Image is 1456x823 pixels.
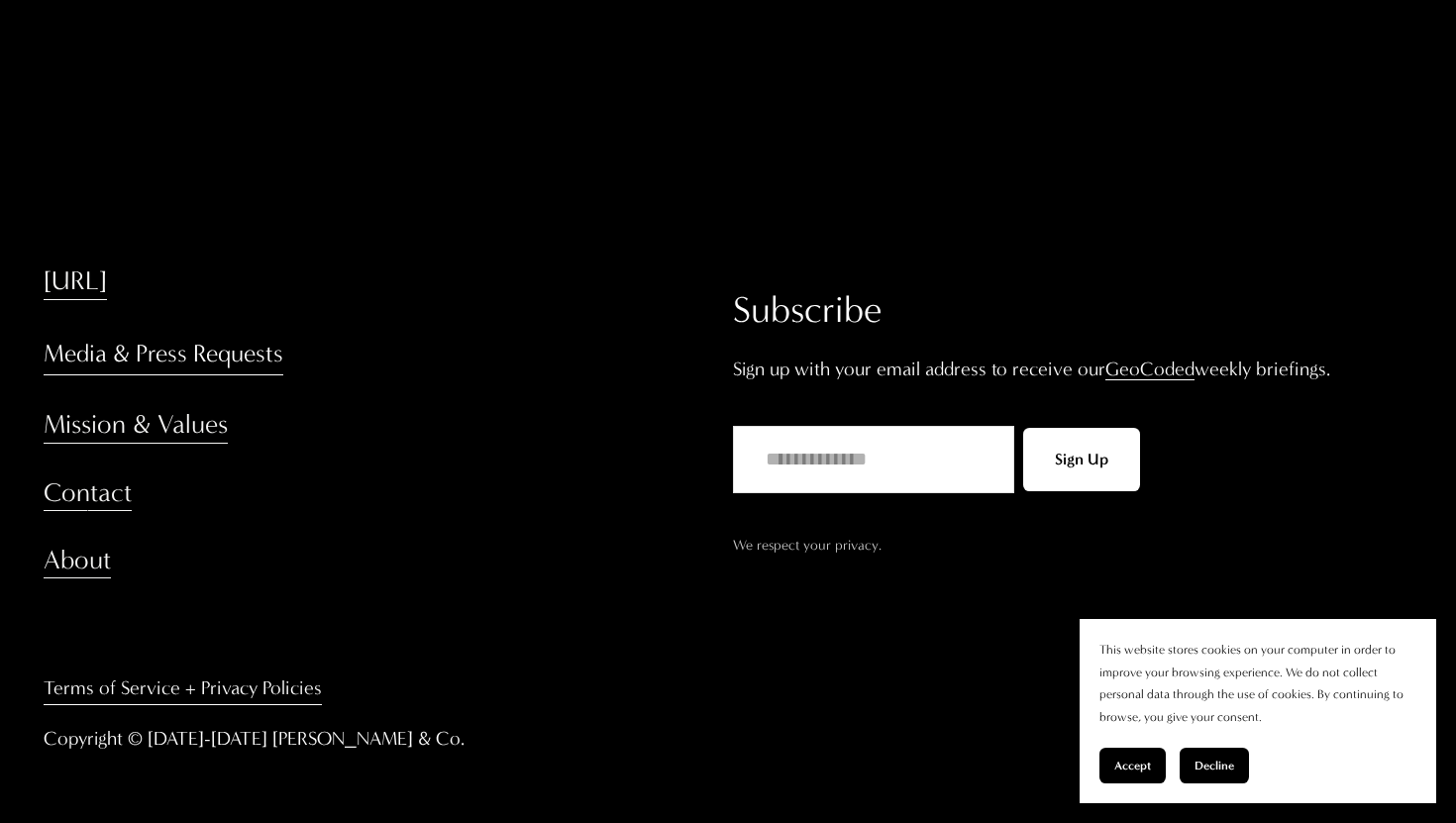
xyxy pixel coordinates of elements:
[733,284,1411,336] h2: Subscribe
[733,533,1411,559] p: We respect your privacy.
[44,543,111,578] a: About
[733,352,1411,386] p: Sign up with your email address to receive our weekly briefings.
[44,721,607,756] p: Copyright © [DATE]-[DATE] [PERSON_NAME] & Co.
[1114,759,1151,772] span: Accept
[1099,748,1166,783] button: Accept
[1023,428,1140,491] button: Sign Up
[1105,358,1195,380] a: GeoCoded
[44,332,283,376] a: Media & Press Requests
[1099,639,1416,728] p: This website stores cookies on your computer in order to improve your browsing experience. We do ...
[44,475,132,511] a: Contact
[44,263,107,299] a: [URL]
[1180,748,1249,783] button: Decline
[1195,759,1234,772] span: Decline
[1055,450,1108,468] span: Sign Up
[44,670,322,705] a: Terms of Service + Privacy Policies
[1080,619,1436,803] section: Cookie banner
[44,407,228,443] a: Mission & Values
